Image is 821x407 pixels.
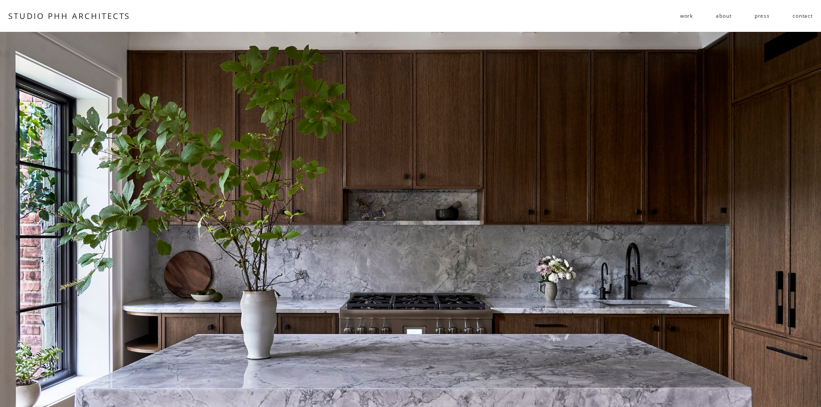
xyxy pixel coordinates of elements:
a: press [755,9,770,23]
a: folder dropdown [680,9,693,23]
a: contact [793,9,813,23]
a: about [716,9,731,23]
span: work [680,9,693,22]
a: STUDIO PHH ARCHITECTS [8,10,130,21]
